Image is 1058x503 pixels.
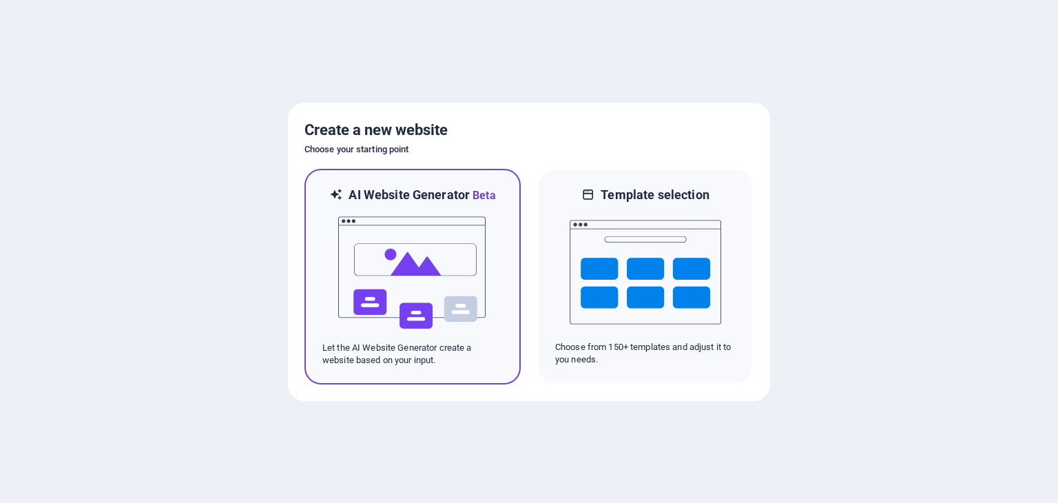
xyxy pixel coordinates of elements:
h5: Create a new website [304,119,754,141]
div: AI Website GeneratorBetaaiLet the AI Website Generator create a website based on your input. [304,169,521,384]
h6: AI Website Generator [349,187,495,204]
h6: Choose your starting point [304,141,754,158]
div: Template selectionChoose from 150+ templates and adjust it to you needs. [537,169,754,384]
h6: Template selection [601,187,709,203]
img: ai [337,204,488,342]
span: Beta [470,189,496,202]
p: Let the AI Website Generator create a website based on your input. [322,342,503,367]
p: Choose from 150+ templates and adjust it to you needs. [555,341,736,366]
